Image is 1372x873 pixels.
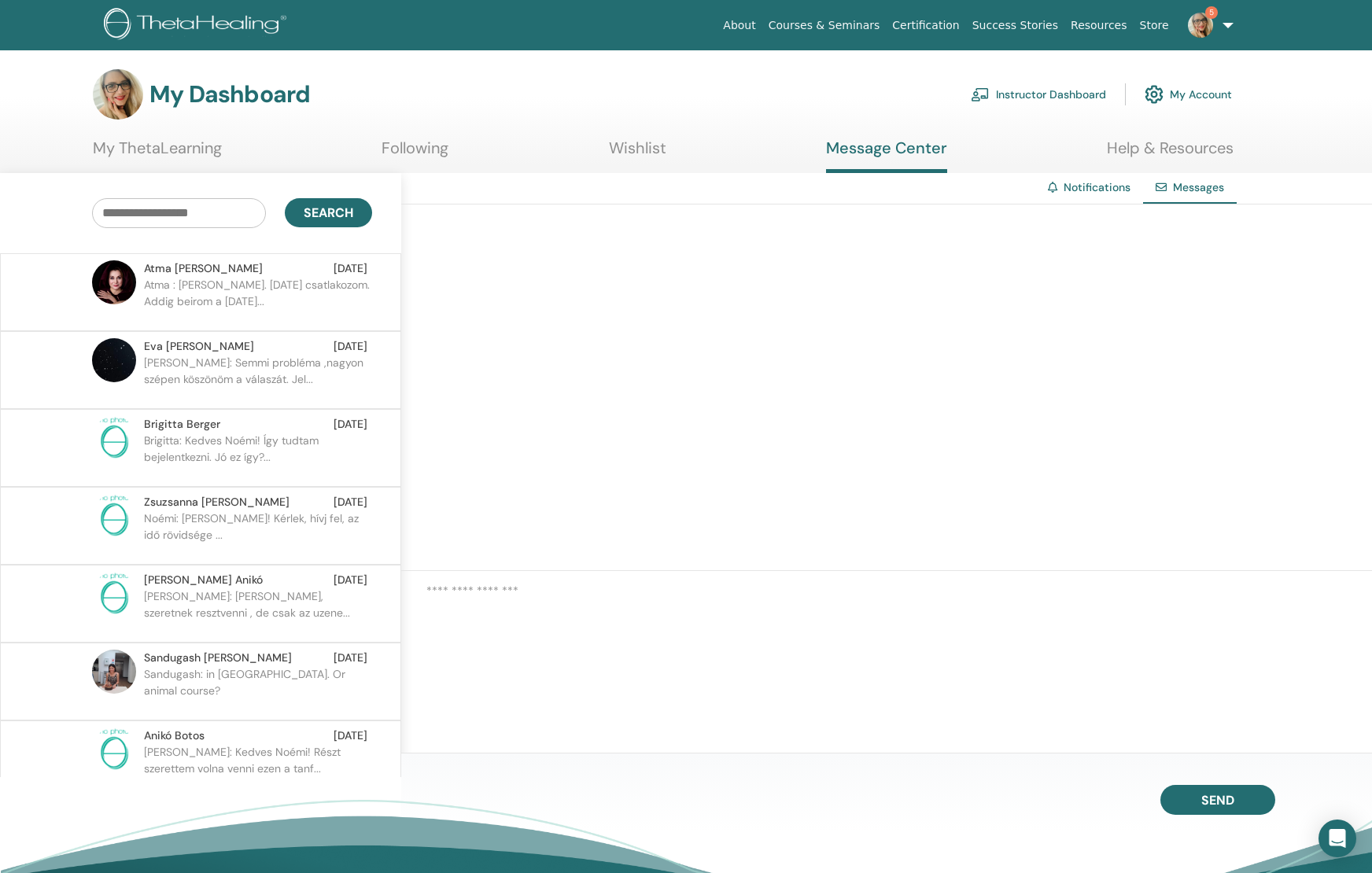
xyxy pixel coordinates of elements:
[1205,6,1218,19] span: 5
[717,11,762,40] a: About
[966,11,1064,40] a: Success Stories
[144,338,254,355] span: Eva [PERSON_NAME]
[762,11,887,40] a: Courses & Seminars
[92,260,136,304] img: default.jpg
[304,204,353,221] span: Search
[886,11,965,40] a: Certification
[1145,81,1164,108] img: cog.svg
[92,494,136,538] img: no-photo.png
[609,138,666,169] a: Wishlist
[334,260,367,277] span: [DATE]
[1201,792,1234,809] span: Send
[93,69,143,120] img: default.jpg
[334,727,367,744] span: [DATE]
[144,727,205,744] span: Anikó Botos
[144,666,372,713] p: Sandugash: in [GEOGRAPHIC_DATA]. Or animal course?
[92,650,136,694] img: default.jpg
[334,650,367,666] span: [DATE]
[144,572,263,588] span: [PERSON_NAME] Anikó
[144,433,372,480] p: Brigitta: Kedves Noémi! Így tudtam bejelentkezni. Jó ez így?...
[92,338,136,382] img: default.jpg
[334,416,367,433] span: [DATE]
[334,572,367,588] span: [DATE]
[334,338,367,355] span: [DATE]
[382,138,448,169] a: Following
[144,588,372,635] p: [PERSON_NAME]: [PERSON_NAME], szeretnek resztvenni , de csak az uzene...
[1319,820,1356,857] div: Open Intercom Messenger
[971,87,990,101] img: chalkboard-teacher.svg
[971,77,1106,112] a: Instructor Dashboard
[1107,138,1234,169] a: Help & Resources
[285,198,372,227] button: Search
[92,572,136,616] img: no-photo.png
[144,260,263,277] span: Atma [PERSON_NAME]
[93,138,222,169] a: My ThetaLearning
[144,277,372,324] p: Atma : [PERSON_NAME]. [DATE] csatlakozom. Addig beirom a [DATE]...
[149,80,310,109] h3: My Dashboard
[144,744,372,791] p: [PERSON_NAME]: Kedves Noémi! Részt szerettem volna venni ezen a tanf...
[334,494,367,510] span: [DATE]
[826,138,947,173] a: Message Center
[92,416,136,460] img: no-photo.png
[1145,77,1232,112] a: My Account
[144,510,372,558] p: Noémi: [PERSON_NAME]! Kérlek, hívj fel, az idő rövidsége ...
[1160,785,1275,815] button: Send
[144,355,372,402] p: [PERSON_NAME]: Semmi probléma ,nagyon szépen köszönöm a válaszát. Jel...
[144,650,292,666] span: Sandugash [PERSON_NAME]
[92,727,136,772] img: no-photo.png
[1064,180,1130,194] a: Notifications
[1064,11,1134,40] a: Resources
[104,8,292,43] img: logo.png
[144,494,290,510] span: Zsuzsanna [PERSON_NAME]
[1188,13,1213,38] img: default.jpg
[1134,11,1175,40] a: Store
[144,416,220,433] span: Brigitta Berger
[1173,180,1224,194] span: Messages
